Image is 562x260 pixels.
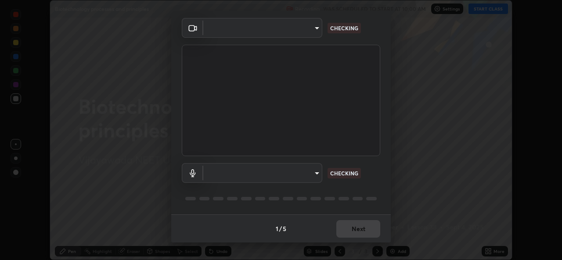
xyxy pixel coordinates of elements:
div: ​ [203,18,322,38]
p: CHECKING [330,169,358,177]
div: ​ [203,163,322,183]
h4: 5 [283,224,286,233]
p: CHECKING [330,24,358,32]
h4: / [279,224,282,233]
h4: 1 [276,224,278,233]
